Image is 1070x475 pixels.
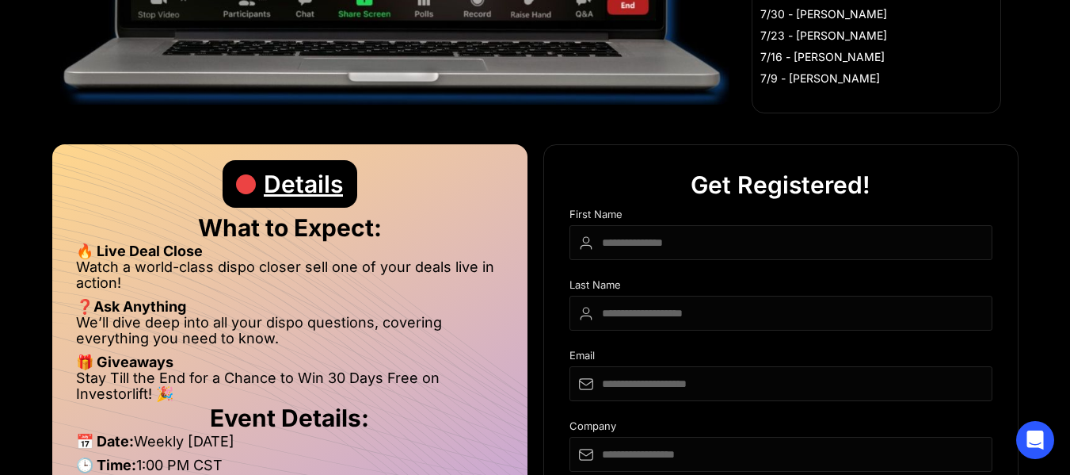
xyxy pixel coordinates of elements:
[76,433,134,450] strong: 📅 Date:
[76,457,136,473] strong: 🕒 Time:
[76,259,504,299] li: Watch a world-class dispo closer sell one of your deals live in action!
[198,213,382,242] strong: What to Expect:
[76,434,504,458] li: Weekly [DATE]
[569,350,992,366] div: Email
[1016,421,1054,459] div: Open Intercom Messenger
[569,209,992,225] div: First Name
[76,315,504,354] li: We’ll dive deep into all your dispo questions, covering everything you need to know.
[76,370,504,402] li: Stay Till the End for a Chance to Win 30 Days Free on Investorlift! 🎉
[76,298,186,315] strong: ❓Ask Anything
[76,243,203,259] strong: 🔥 Live Deal Close
[264,160,343,208] div: Details
[569,279,992,296] div: Last Name
[76,354,173,370] strong: 🎁 Giveaways
[210,404,369,432] strong: Event Details:
[691,161,870,209] div: Get Registered!
[569,420,992,437] div: Company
